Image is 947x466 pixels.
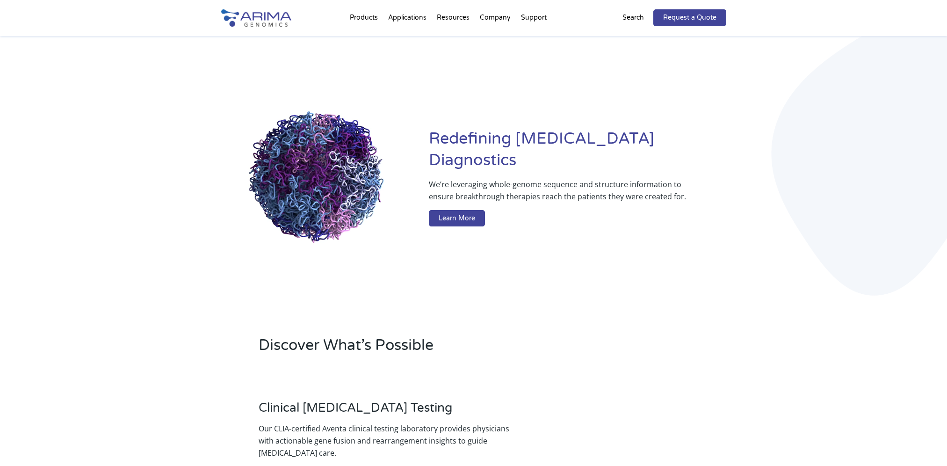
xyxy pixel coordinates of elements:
[259,400,513,422] h3: Clinical [MEDICAL_DATA] Testing
[900,421,947,466] iframe: Chat Widget
[429,210,485,227] a: Learn More
[622,12,644,24] p: Search
[259,335,593,363] h2: Discover What’s Possible
[653,9,726,26] a: Request a Quote
[429,178,688,210] p: We’re leveraging whole-genome sequence and structure information to ensure breakthrough therapies...
[429,128,726,178] h1: Redefining [MEDICAL_DATA] Diagnostics
[221,9,291,27] img: Arima-Genomics-logo
[259,422,513,459] p: Our CLIA-certified Aventa clinical testing laboratory provides physicians with actionable gene fu...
